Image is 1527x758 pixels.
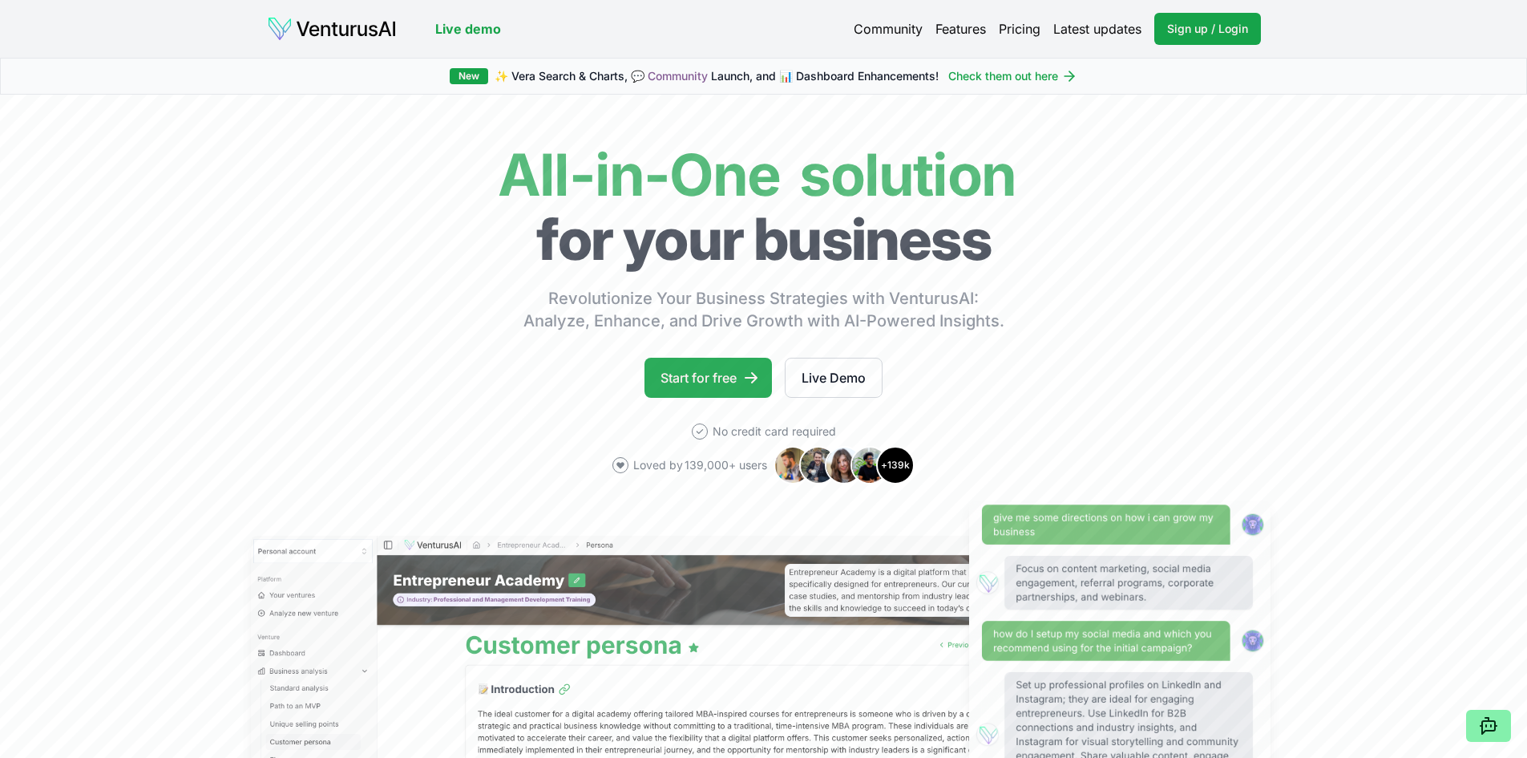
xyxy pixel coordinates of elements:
[644,358,772,398] a: Start for free
[825,446,863,484] img: Avatar 3
[785,358,883,398] a: Live Demo
[935,19,986,39] a: Features
[450,68,488,84] div: New
[267,16,397,42] img: logo
[495,68,939,84] span: ✨ Vera Search & Charts, 💬 Launch, and 📊 Dashboard Enhancements!
[1053,19,1141,39] a: Latest updates
[435,19,501,39] a: Live demo
[774,446,812,484] img: Avatar 1
[999,19,1040,39] a: Pricing
[799,446,838,484] img: Avatar 2
[854,19,923,39] a: Community
[850,446,889,484] img: Avatar 4
[948,68,1077,84] a: Check them out here
[648,69,708,83] a: Community
[1167,21,1248,37] span: Sign up / Login
[1154,13,1261,45] a: Sign up / Login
